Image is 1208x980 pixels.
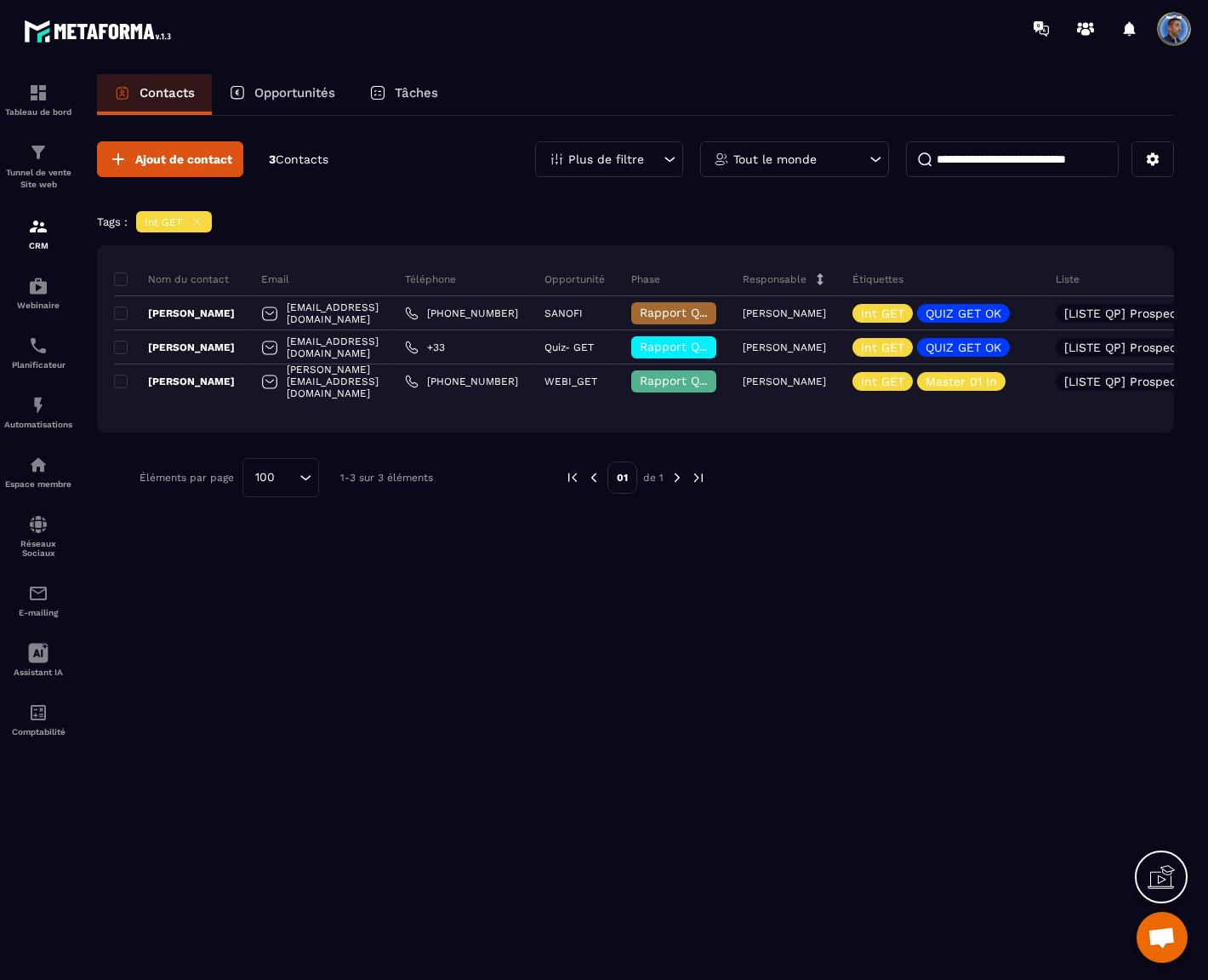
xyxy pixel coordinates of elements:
p: Tunnel de vente Site web [4,167,72,191]
img: automations [28,455,48,475]
p: Int GET [861,341,904,353]
p: Éléments par page [140,472,234,484]
p: [LISTE QP] Prospects [1064,307,1188,319]
p: Espace membre [4,479,72,489]
p: [PERSON_NAME] [743,307,826,319]
p: [PERSON_NAME] [114,341,235,354]
p: Planificateur [4,360,72,370]
img: scheduler [28,335,48,356]
img: social-network [28,514,48,535]
p: Opportunités [254,85,335,100]
a: formationformationCRM [4,203,72,263]
p: Comptabilité [4,727,72,736]
p: Tout le monde [733,153,817,165]
p: 01 [607,461,637,494]
a: formationformationTunnel de vente Site web [4,129,72,203]
img: next [670,470,685,485]
a: Tâches [352,74,455,115]
p: Quiz- GET [544,341,594,353]
p: Tâches [395,85,438,100]
a: social-networksocial-networkRéseaux Sociaux [4,501,72,570]
a: automationsautomationsAutomatisations [4,382,72,442]
p: Webinaire [4,301,72,310]
a: automationsautomationsEspace membre [4,442,72,501]
a: schedulerschedulerPlanificateur [4,323,72,382]
p: [PERSON_NAME] [743,375,826,387]
span: Rapport Quiz envoyé [640,340,761,353]
p: Tableau de bord [4,107,72,117]
img: formation [28,142,48,163]
a: Opportunités [212,74,352,115]
p: Tags : [97,215,128,228]
p: Automatisations [4,420,72,429]
p: [LISTE QP] Prospects [1064,341,1188,353]
a: +33 [405,341,445,354]
button: Ajout de contact [97,141,243,177]
span: 100 [249,468,281,487]
img: formation [28,83,48,103]
span: Contacts [276,152,328,166]
p: E-mailing [4,608,72,617]
p: Réseaux Sociaux [4,539,72,558]
p: [LISTE QP] Prospects [1064,375,1188,387]
p: [PERSON_NAME] [114,375,235,388]
p: 1-3 sur 3 éléments [340,472,433,484]
p: Responsable [743,272,806,286]
a: formationformationTableau de bord [4,70,72,129]
span: Ajout de contact [135,151,232,168]
p: Master 01 In [926,375,997,387]
a: Contacts [97,74,212,115]
p: Phase [631,272,660,286]
p: Étiquettes [852,272,903,286]
p: Int GET [861,307,904,319]
p: 3 [269,152,328,168]
div: Search for option [242,458,319,497]
p: Int GET [145,216,182,228]
img: automations [28,276,48,296]
span: Rapport Quiz Relancé [640,306,766,319]
a: emailemailE-mailing [4,570,72,630]
a: [PHONE_NUMBER] [405,375,518,388]
p: [PERSON_NAME] [743,341,826,353]
input: Search for option [281,468,295,487]
a: [PHONE_NUMBER] [405,307,518,320]
p: Email [261,272,289,286]
a: Assistant IA [4,630,72,690]
img: formation [28,216,48,237]
p: de 1 [643,471,664,484]
img: email [28,583,48,604]
p: Téléphone [405,272,456,286]
p: Plus de filtre [568,153,644,165]
p: Contacts [140,85,195,100]
img: automations [28,395,48,415]
p: QUIZ GET OK [926,307,1001,319]
img: prev [586,470,601,485]
div: Ouvrir le chat [1137,912,1188,963]
img: next [691,470,706,485]
p: [PERSON_NAME] [114,307,235,320]
p: Nom du contact [114,272,229,286]
p: SANOFI [544,307,583,319]
span: Rapport Quiz envoyé [640,374,761,387]
img: accountant [28,702,48,723]
a: automationsautomationsWebinaire [4,263,72,323]
p: CRM [4,241,72,250]
p: Liste [1056,272,1080,286]
a: accountantaccountantComptabilité [4,690,72,749]
p: Assistant IA [4,668,72,677]
p: Opportunité [544,272,605,286]
p: Int GET [861,375,904,387]
p: QUIZ GET OK [926,341,1001,353]
img: prev [565,470,580,485]
p: WEBI_GET [544,375,597,387]
img: logo [24,15,177,47]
